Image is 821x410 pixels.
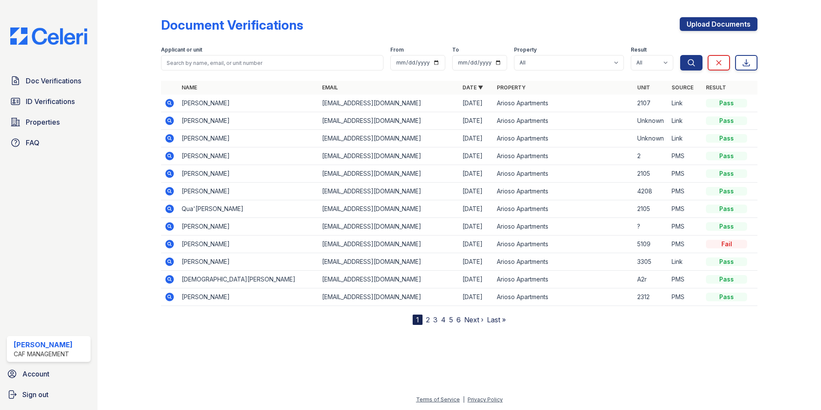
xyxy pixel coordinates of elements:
a: ID Verifications [7,93,91,110]
img: CE_Logo_Blue-a8612792a0a2168367f1c8372b55b34899dd931a85d93a1a3d3e32e68fde9ad4.png [3,28,94,45]
td: [PERSON_NAME] [178,130,319,147]
div: Pass [706,187,747,196]
span: Doc Verifications [26,76,81,86]
label: From [390,46,404,53]
div: Pass [706,116,747,125]
td: 2107 [634,95,668,112]
div: | [463,396,465,403]
td: 2312 [634,288,668,306]
a: 5 [449,315,453,324]
div: Pass [706,293,747,301]
td: [DATE] [459,165,493,183]
td: [EMAIL_ADDRESS][DOMAIN_NAME] [319,288,459,306]
td: Arioso Apartments [493,165,634,183]
span: FAQ [26,138,40,148]
a: Next › [464,315,483,324]
td: [PERSON_NAME] [178,288,319,306]
a: Date ▼ [462,84,483,91]
a: Privacy Policy [468,396,503,403]
div: Pass [706,205,747,213]
td: [EMAIL_ADDRESS][DOMAIN_NAME] [319,112,459,130]
a: 3 [433,315,438,324]
label: To [452,46,459,53]
td: Arioso Apartments [493,288,634,306]
td: Unknown [634,130,668,147]
td: Arioso Apartments [493,218,634,236]
a: Unit [637,84,650,91]
td: Arioso Apartments [493,236,634,253]
span: Sign out [22,389,49,400]
div: Pass [706,222,747,231]
td: [PERSON_NAME] [178,218,319,236]
label: Property [514,46,537,53]
td: [EMAIL_ADDRESS][DOMAIN_NAME] [319,95,459,112]
td: [DATE] [459,288,493,306]
td: 5109 [634,236,668,253]
a: Terms of Service [416,396,460,403]
td: Arioso Apartments [493,95,634,112]
td: [DATE] [459,218,493,236]
td: [DATE] [459,236,493,253]
td: 4208 [634,183,668,200]
td: Arioso Apartments [493,271,634,288]
div: Pass [706,134,747,143]
td: [PERSON_NAME] [178,112,319,130]
td: [DATE] [459,271,493,288]
td: [EMAIL_ADDRESS][DOMAIN_NAME] [319,183,459,200]
label: Result [631,46,647,53]
td: Link [668,253,702,271]
td: Link [668,112,702,130]
div: Pass [706,152,747,160]
input: Search by name, email, or unit number [161,55,383,70]
td: Arioso Apartments [493,130,634,147]
a: Result [706,84,726,91]
a: Name [182,84,197,91]
td: [EMAIL_ADDRESS][DOMAIN_NAME] [319,236,459,253]
td: [DATE] [459,95,493,112]
td: Arioso Apartments [493,200,634,218]
a: 4 [441,315,446,324]
button: Sign out [3,386,94,403]
td: Link [668,95,702,112]
td: [EMAIL_ADDRESS][DOMAIN_NAME] [319,218,459,236]
td: [DATE] [459,253,493,271]
td: PMS [668,236,702,253]
div: 1 [413,315,423,325]
td: ? [634,218,668,236]
td: [PERSON_NAME] [178,95,319,112]
td: Arioso Apartments [493,253,634,271]
div: Pass [706,257,747,266]
td: 2105 [634,165,668,183]
td: [PERSON_NAME] [178,183,319,200]
a: Property [497,84,526,91]
td: PMS [668,147,702,165]
td: [EMAIL_ADDRESS][DOMAIN_NAME] [319,271,459,288]
td: [DATE] [459,147,493,165]
td: Arioso Apartments [493,147,634,165]
td: A2r [634,271,668,288]
div: CAF Management [14,350,73,358]
a: Last » [487,315,506,324]
td: PMS [668,218,702,236]
td: 2 [634,147,668,165]
td: Unknown [634,112,668,130]
a: Properties [7,113,91,131]
td: PMS [668,288,702,306]
td: Arioso Apartments [493,183,634,200]
div: Pass [706,275,747,284]
td: Link [668,130,702,147]
a: FAQ [7,134,91,151]
td: Qua'[PERSON_NAME] [178,200,319,218]
td: Arioso Apartments [493,112,634,130]
a: Doc Verifications [7,72,91,89]
td: PMS [668,165,702,183]
td: [PERSON_NAME] [178,165,319,183]
td: PMS [668,200,702,218]
a: 6 [456,315,461,324]
div: Pass [706,99,747,107]
div: Pass [706,169,747,178]
label: Applicant or unit [161,46,202,53]
div: Fail [706,240,747,248]
td: [EMAIL_ADDRESS][DOMAIN_NAME] [319,200,459,218]
span: ID Verifications [26,96,75,107]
